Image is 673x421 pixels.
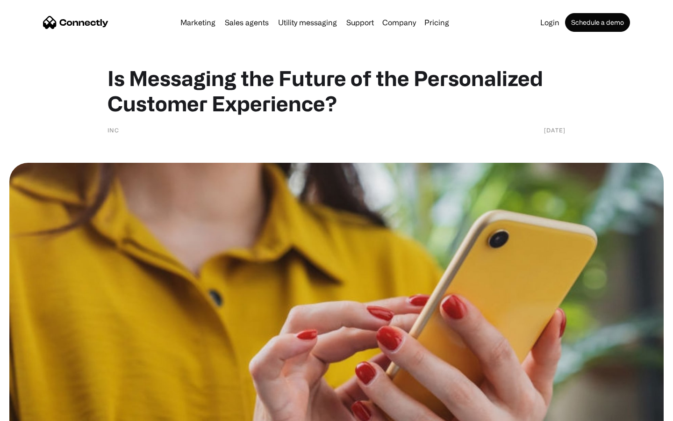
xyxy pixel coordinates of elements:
[544,125,566,135] div: [DATE]
[537,19,563,26] a: Login
[421,19,453,26] a: Pricing
[565,13,630,32] a: Schedule a demo
[382,16,416,29] div: Company
[9,405,56,418] aside: Language selected: English
[107,65,566,116] h1: Is Messaging the Future of the Personalized Customer Experience?
[19,405,56,418] ul: Language list
[343,19,378,26] a: Support
[221,19,272,26] a: Sales agents
[107,125,119,135] div: Inc
[177,19,219,26] a: Marketing
[379,16,419,29] div: Company
[274,19,341,26] a: Utility messaging
[43,15,108,29] a: home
